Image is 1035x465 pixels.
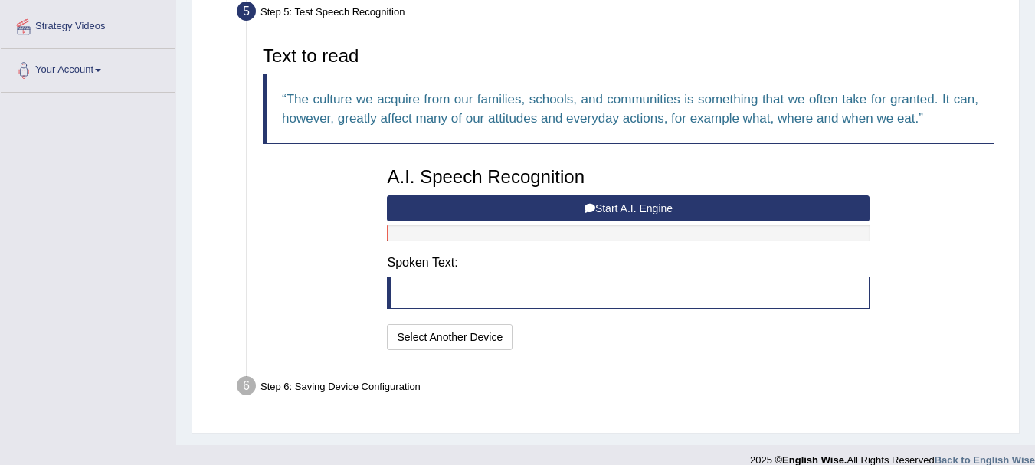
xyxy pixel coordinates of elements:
h3: Text to read [263,46,994,66]
q: The culture we acquire from our families, schools, and communities is something that we often tak... [282,92,978,126]
a: Your Account [1,49,175,87]
a: Strategy Videos [1,5,175,44]
button: Start A.I. Engine [387,195,870,221]
h3: A.I. Speech Recognition [387,167,870,187]
h4: Spoken Text: [387,256,870,270]
button: Select Another Device [387,324,513,350]
div: Step 6: Saving Device Configuration [230,372,1012,405]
